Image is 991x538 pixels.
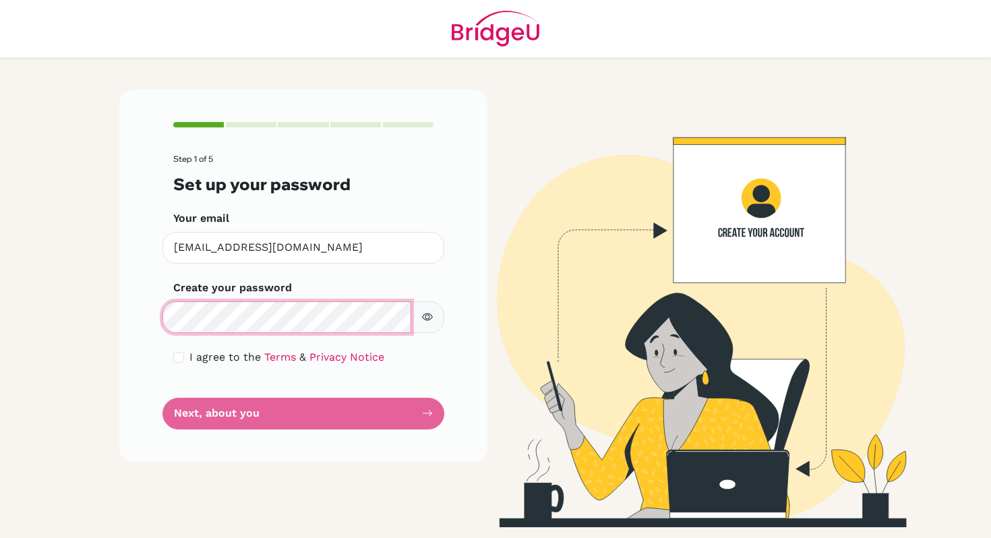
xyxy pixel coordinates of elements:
label: Your email [173,210,229,227]
span: Step 1 of 5 [173,154,213,164]
a: Terms [264,351,296,363]
a: Privacy Notice [309,351,384,363]
span: I agree to the [189,351,261,363]
input: Insert your email* [162,232,444,264]
span: & [299,351,306,363]
h3: Set up your password [173,175,433,194]
label: Create your password [173,280,292,296]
